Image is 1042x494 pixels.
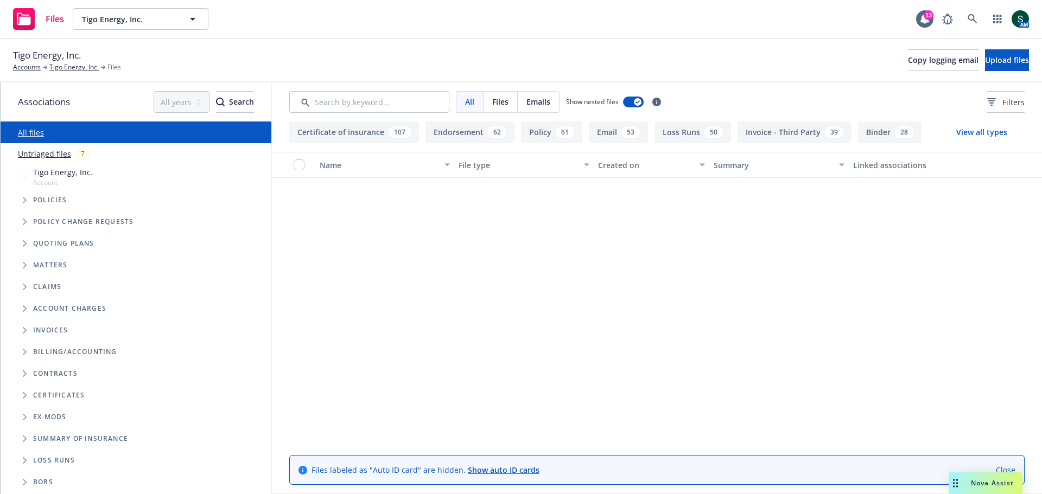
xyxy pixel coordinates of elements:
span: Quoting plans [33,240,94,247]
span: Associations [18,95,70,109]
span: Copy logging email [908,55,979,65]
button: Invoice - Third Party [738,121,852,143]
button: Certificate of insurance [289,121,419,143]
span: Claims [33,284,61,290]
button: Name [315,152,454,178]
input: Search by keyword... [289,91,449,113]
div: 39 [825,126,843,138]
span: Filters [1002,97,1025,108]
div: 62 [488,126,506,138]
div: Tree Example [1,164,271,341]
span: Upload files [985,55,1029,65]
span: Files [46,15,64,23]
div: File type [459,159,577,171]
svg: Search [216,98,225,106]
div: Name [320,159,438,171]
div: 107 [389,126,411,138]
button: Upload files [985,49,1029,71]
button: Created on [594,152,710,178]
button: Policy [521,121,582,143]
a: Switch app [987,8,1008,30]
span: Ex Mods [33,414,66,420]
button: Email [589,121,648,143]
button: Filters [987,91,1025,113]
a: Untriaged files [18,148,71,159]
div: 7 [75,147,90,160]
span: Files [492,96,509,107]
button: Loss Runs [655,121,731,143]
div: 13 [924,10,933,20]
a: Show auto ID cards [468,465,539,475]
span: Account [33,178,93,187]
span: Summary of insurance [33,435,128,442]
span: Files [107,62,121,72]
span: Certificates [33,392,85,399]
span: Invoices [33,327,68,333]
div: Created on [598,159,694,171]
span: All [465,96,474,107]
a: All files [18,127,44,138]
a: Files [9,4,68,34]
span: Nova Assist [971,478,1014,487]
div: Drag to move [949,472,962,494]
span: Matters [33,262,67,268]
input: Select all [294,159,304,170]
span: Loss Runs [33,457,75,464]
div: Search [216,92,254,112]
span: Files labeled as "Auto ID card" are hidden. [312,464,539,476]
img: photo [1012,10,1029,28]
a: Report a Bug [937,8,958,30]
span: Show nested files [566,97,619,106]
span: BORs [33,479,53,485]
div: Linked associations [853,159,983,171]
button: Endorsement [425,121,514,143]
span: Policy change requests [33,219,134,225]
div: Folder Tree Example [1,341,271,493]
button: Tigo Energy, Inc. [73,8,208,30]
span: Contracts [33,370,78,377]
span: Policies [33,197,67,203]
span: Emails [526,96,550,107]
span: Filters [987,97,1025,108]
div: 50 [704,126,723,138]
span: Account charges [33,305,106,312]
div: 53 [621,126,640,138]
span: Tigo Energy, Inc. [33,166,93,178]
div: 61 [556,126,574,138]
button: File type [454,152,593,178]
span: Tigo Energy, Inc. [13,48,81,62]
button: Summary [709,152,848,178]
a: Search [962,8,983,30]
div: Summary [714,159,832,171]
div: 28 [895,126,913,138]
button: Linked associations [849,152,988,178]
span: Tigo Energy, Inc. [82,14,176,25]
span: Billing/Accounting [33,349,117,355]
a: Tigo Energy, Inc. [49,62,99,72]
button: View all types [939,121,1025,143]
a: Close [996,464,1015,476]
button: Copy logging email [908,49,979,71]
button: SearchSearch [216,91,254,113]
button: Nova Assist [949,472,1022,494]
a: Accounts [13,62,41,72]
button: Binder [858,121,922,143]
